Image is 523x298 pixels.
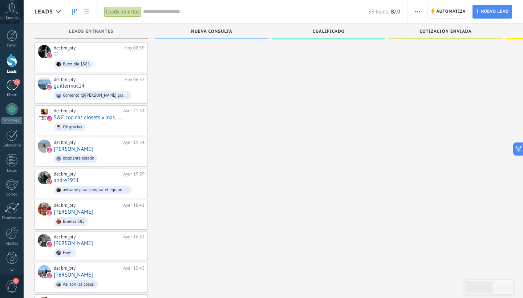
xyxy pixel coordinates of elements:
div: Así son las cosas. [63,282,95,287]
div: de: bm_pty [54,108,121,114]
div: de: bm_pty [54,202,121,208]
span: Nuevo lead [481,5,509,18]
div: de: bm_pty [54,77,122,82]
div: de: bm_pty [54,140,121,145]
div: excelente estado [63,156,94,161]
span: Automatiza [436,5,466,18]
img: instagram.svg [47,148,52,153]
img: instagram.svg [47,210,52,216]
div: Ayer 16:51 [123,234,145,240]
div: Chats [1,93,23,97]
div: Leads [1,69,23,74]
div: Hoy 08:59 [124,45,145,51]
div: WhatsApp [1,117,22,124]
a: andre2951_ [54,177,81,184]
a: S&E cocinas closets y mas….. [54,114,122,121]
div: Ayer 19:54 [123,140,145,145]
span: Cualificado [313,29,345,34]
div: ♡ [38,45,51,58]
div: Emilio Rios [38,140,51,153]
a: [PERSON_NAME] [54,146,93,152]
a: guillermoc24 [54,83,85,89]
div: andre2951_ [38,171,51,184]
div: de: bm_pty [54,234,121,240]
div: guillermoc24 [38,77,51,90]
div: de: bm_pty [54,45,122,51]
div: Ayer 15:43 [123,265,145,271]
div: Ayer 19:39 [123,171,145,177]
div: Buenas 585 [63,219,85,224]
div: Estadísticas [1,216,23,221]
span: Cuenta [6,16,18,20]
div: de: bm_pty [54,265,121,271]
span: 1 [13,278,19,284]
img: instagram.svg [47,116,52,121]
div: Ajustes [1,241,23,246]
div: Nueva consulta [159,29,265,35]
span: Leads [35,8,53,15]
span: Nueva consulta [191,29,232,34]
div: Correo [1,192,23,197]
span: 33 leads: [368,8,389,15]
div: Buen dia $585 [63,62,90,67]
div: Leads Entrantes [38,29,144,35]
img: instagram.svg [47,85,52,90]
div: Calendario [1,143,23,148]
a: Automatiza [427,5,469,19]
div: S&E cocinas closets y mas….. [38,108,51,121]
div: Comentó @[PERSON_NAME].grantss el mejor comentario, te felicito [63,93,128,98]
span: B/.0 [391,8,400,15]
div: Luis L [38,265,51,278]
a: Nuevo lead [473,5,512,19]
div: Ayer 18:41 [123,202,145,208]
span: Cotización enviada [419,29,472,34]
a: ♡ [54,52,58,58]
span: Leads Entrantes [69,29,114,34]
div: avisame para comprar el equipo ya me confirmaron que si lo quieren [63,188,128,193]
div: Hoy!! [63,250,73,255]
a: [PERSON_NAME] [54,209,93,215]
img: instagram.svg [47,179,52,184]
div: Erick Martins [38,202,51,216]
div: Ayer 21:54 [123,108,145,114]
span: 17 [14,79,20,85]
div: Cotización enviada [393,29,499,35]
img: instagram.svg [47,53,52,58]
a: [PERSON_NAME] [54,240,93,246]
div: Cualificado [276,29,382,35]
div: Ok gracias [63,125,82,130]
a: [PERSON_NAME] [54,272,93,278]
img: instagram.svg [47,273,52,278]
div: de: bm_pty [54,171,121,177]
img: instagram.svg [47,242,52,247]
div: Panel [1,43,23,48]
div: Hoy 06:33 [124,77,145,82]
div: Marlon Arguello [38,234,51,247]
div: Listas [1,169,23,173]
div: Leads abiertos [104,7,141,17]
